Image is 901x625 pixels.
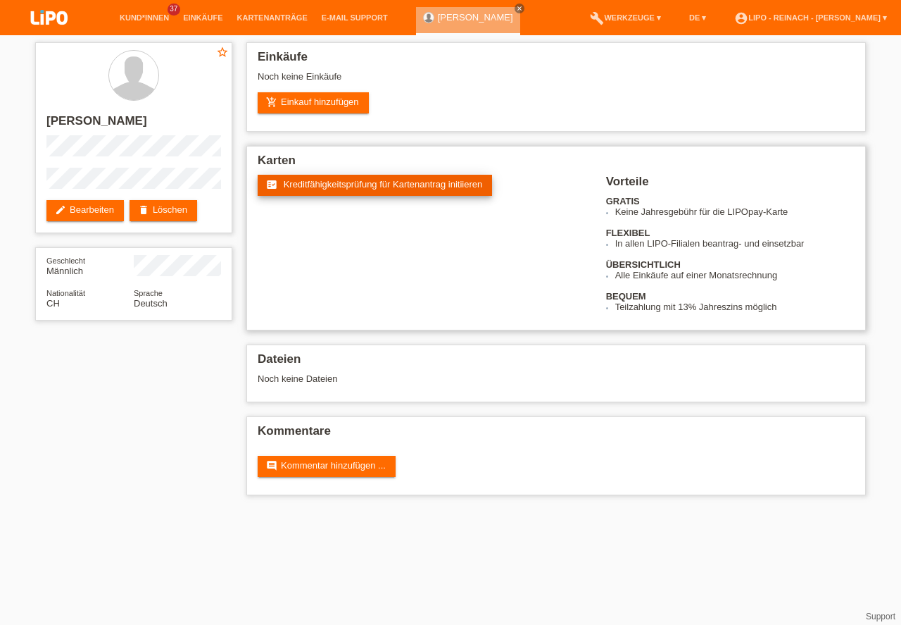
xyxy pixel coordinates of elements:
i: add_shopping_cart [266,97,277,108]
a: deleteLöschen [130,200,197,221]
a: [PERSON_NAME] [438,12,513,23]
h2: Vorteile [606,175,855,196]
a: Support [866,612,895,621]
h2: Einkäufe [258,50,855,71]
a: close [515,4,524,13]
i: comment [266,460,277,471]
i: fact_check [266,179,277,190]
h2: Dateien [258,352,855,373]
a: add_shopping_cartEinkauf hinzufügen [258,92,369,113]
a: DE ▾ [682,13,713,22]
a: E-Mail Support [315,13,395,22]
b: GRATIS [606,196,640,206]
a: Kund*innen [113,13,176,22]
a: Kartenanträge [230,13,315,22]
a: account_circleLIPO - Reinach - [PERSON_NAME] ▾ [727,13,894,22]
i: delete [138,204,149,216]
i: edit [55,204,66,216]
h2: Karten [258,154,855,175]
a: commentKommentar hinzufügen ... [258,456,396,477]
a: star_border [216,46,229,61]
a: LIPO pay [14,29,84,39]
a: Einkäufe [176,13,229,22]
i: account_circle [734,11,748,25]
div: Männlich [46,255,134,276]
li: Keine Jahresgebühr für die LIPOpay-Karte [615,206,855,217]
i: build [590,11,604,25]
i: star_border [216,46,229,58]
b: BEQUEM [606,291,646,302]
span: Deutsch [134,298,168,309]
a: editBearbeiten [46,200,124,221]
div: Noch keine Dateien [258,373,688,384]
li: Teilzahlung mit 13% Jahreszins möglich [615,302,855,312]
div: Noch keine Einkäufe [258,71,855,92]
span: Nationalität [46,289,85,297]
a: buildWerkzeuge ▾ [583,13,668,22]
span: Geschlecht [46,256,85,265]
h2: [PERSON_NAME] [46,114,221,135]
span: Sprache [134,289,163,297]
span: Kreditfähigkeitsprüfung für Kartenantrag initiieren [284,179,483,190]
span: 37 [168,4,180,16]
a: fact_check Kreditfähigkeitsprüfung für Kartenantrag initiieren [258,175,492,196]
span: Schweiz [46,298,60,309]
h2: Kommentare [258,424,855,445]
b: FLEXIBEL [606,228,650,238]
li: Alle Einkäufe auf einer Monatsrechnung [615,270,855,280]
i: close [516,5,523,12]
li: In allen LIPO-Filialen beantrag- und einsetzbar [615,238,855,249]
b: ÜBERSICHTLICH [606,259,681,270]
